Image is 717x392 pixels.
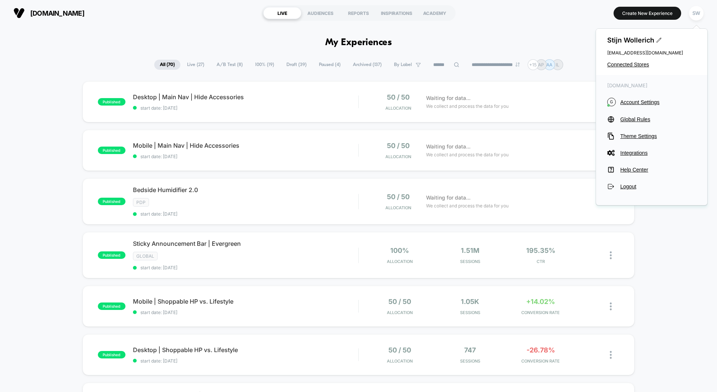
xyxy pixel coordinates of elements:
button: SW [687,6,706,21]
span: [DOMAIN_NAME] [607,82,696,88]
span: Allocation [387,358,413,364]
span: published [98,98,125,106]
span: Allocation [385,205,411,210]
span: CONVERSION RATE [507,358,574,364]
button: Help Center [607,166,696,173]
span: By Label [394,62,412,68]
span: Mobile | Shoppable HP vs. Lifestyle [133,298,358,305]
div: SW [689,6,704,21]
img: close [610,302,612,310]
i: G [607,98,616,106]
span: published [98,302,125,310]
span: GLOBAL [133,252,158,260]
span: -26.78% [527,346,555,354]
span: Desktop | Shoppable HP vs. Lifestyle [133,346,358,354]
span: published [98,147,125,154]
span: Help Center [620,167,696,173]
img: close [610,251,612,259]
div: ACADEMY [416,7,454,19]
span: Waiting for data... [426,194,471,202]
span: 50 / 50 [387,193,410,201]
span: +14.02% [526,298,555,305]
span: Bedside Humidifier 2.0 [133,186,358,194]
span: Waiting for data... [426,142,471,151]
div: AUDIENCES [301,7,339,19]
div: REPORTS [339,7,378,19]
img: Visually logo [13,7,25,19]
span: start date: [DATE] [133,265,358,270]
span: 100% ( 19 ) [249,60,280,70]
span: Logout [620,184,696,189]
span: published [98,251,125,259]
span: 50 / 50 [388,346,411,354]
span: Live ( 27 ) [181,60,210,70]
span: Allocation [387,310,413,315]
button: Theme Settings [607,132,696,140]
span: published [98,198,125,205]
button: GAccount Settings [607,98,696,106]
span: Archived ( 137 ) [347,60,387,70]
span: 50 / 50 [387,142,410,150]
span: 1.51M [461,247,479,254]
span: Sticky Announcement Bar | Evergreen [133,240,358,247]
button: Connected Stores [607,62,696,68]
img: end [515,62,520,67]
span: Stijn Wollerich [607,36,696,44]
p: IL [556,62,559,68]
p: AP [538,62,544,68]
span: start date: [DATE] [133,310,358,315]
span: 50 / 50 [388,298,411,305]
span: 1.05k [461,298,479,305]
span: Sessions [437,358,504,364]
span: PDP [133,198,149,207]
div: + 15 [528,59,538,70]
span: start date: [DATE] [133,154,358,159]
div: LIVE [263,7,301,19]
button: Global Rules [607,116,696,123]
button: Integrations [607,149,696,157]
span: Sessions [437,310,504,315]
span: We collect and process the data for you [426,202,509,209]
span: start date: [DATE] [133,358,358,364]
h1: My Experiences [325,37,392,48]
button: [DOMAIN_NAME] [11,7,87,19]
span: Draft ( 39 ) [281,60,312,70]
span: 195.35% [526,247,555,254]
span: 50 / 50 [387,93,410,101]
span: Mobile | Main Nav | Hide Accessories [133,142,358,149]
span: Theme Settings [620,133,696,139]
p: AA [546,62,552,68]
span: A/B Test ( 8 ) [211,60,248,70]
span: start date: [DATE] [133,211,358,217]
span: Global Rules [620,116,696,122]
span: start date: [DATE] [133,105,358,111]
span: 100% [390,247,409,254]
span: [DOMAIN_NAME] [30,9,84,17]
span: All ( 70 ) [154,60,180,70]
span: published [98,351,125,358]
span: 747 [464,346,476,354]
span: Allocation [387,259,413,264]
span: CONVERSION RATE [507,310,574,315]
button: Logout [607,183,696,190]
span: Integrations [620,150,696,156]
span: We collect and process the data for you [426,151,509,158]
button: Create New Experience [614,7,681,20]
span: Sessions [437,259,504,264]
span: Allocation [385,106,411,111]
span: [EMAIL_ADDRESS][DOMAIN_NAME] [607,50,696,56]
img: close [610,351,612,359]
span: Waiting for data... [426,94,471,102]
span: We collect and process the data for you [426,103,509,110]
span: Account Settings [620,99,696,105]
span: Paused ( 4 ) [313,60,346,70]
div: INSPIRATIONS [378,7,416,19]
span: Desktop | Main Nav | Hide Accessories [133,93,358,101]
span: Allocation [385,154,411,159]
span: CTR [507,259,574,264]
